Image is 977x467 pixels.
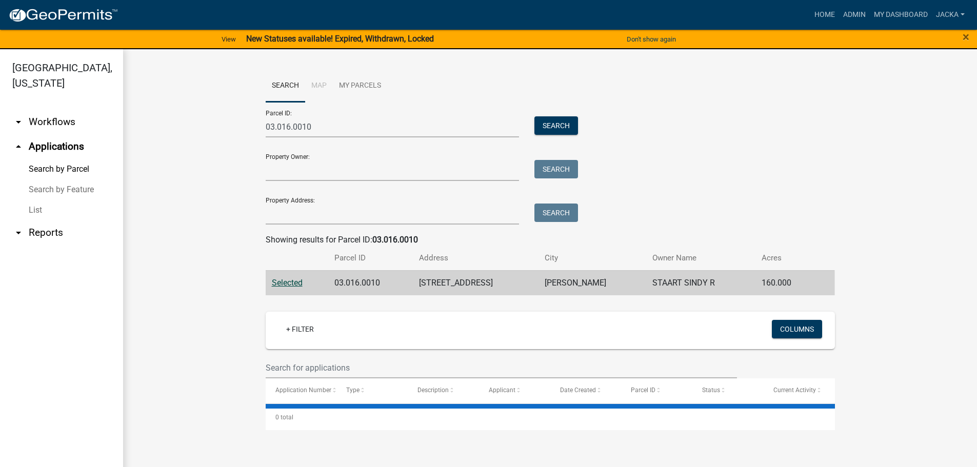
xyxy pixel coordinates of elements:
th: Acres [755,246,817,270]
datatable-header-cell: Current Activity [764,378,835,403]
button: Search [534,204,578,222]
th: Address [413,246,539,270]
datatable-header-cell: Application Number [266,378,337,403]
datatable-header-cell: Parcel ID [621,378,692,403]
th: City [539,246,646,270]
span: × [963,30,969,44]
i: arrow_drop_up [12,140,25,153]
span: Parcel ID [631,387,655,394]
a: jacka [932,5,969,25]
button: Search [534,160,578,178]
i: arrow_drop_down [12,227,25,239]
a: + Filter [278,320,322,338]
td: [PERSON_NAME] [539,270,646,295]
datatable-header-cell: Applicant [479,378,550,403]
a: Home [810,5,839,25]
a: Selected [272,278,303,288]
span: Type [346,387,360,394]
datatable-header-cell: Description [408,378,479,403]
datatable-header-cell: Status [692,378,764,403]
button: Close [963,31,969,43]
th: Parcel ID [328,246,413,270]
span: Date Created [560,387,596,394]
div: 0 total [266,404,835,430]
a: My Parcels [333,70,387,103]
span: Description [417,387,449,394]
button: Don't show again [623,31,680,48]
button: Search [534,116,578,135]
th: Owner Name [646,246,755,270]
button: Columns [772,320,822,338]
td: 03.016.0010 [328,270,413,295]
span: Applicant [489,387,515,394]
a: View [217,31,240,48]
span: Application Number [275,387,331,394]
input: Search for applications [266,357,737,378]
a: My Dashboard [870,5,932,25]
td: [STREET_ADDRESS] [413,270,539,295]
span: Status [702,387,720,394]
a: Search [266,70,305,103]
td: STAART SINDY R [646,270,755,295]
strong: New Statuses available! Expired, Withdrawn, Locked [246,34,434,44]
i: arrow_drop_down [12,116,25,128]
div: Showing results for Parcel ID: [266,234,835,246]
datatable-header-cell: Date Created [550,378,622,403]
a: Admin [839,5,870,25]
strong: 03.016.0010 [372,235,418,245]
span: Current Activity [773,387,816,394]
datatable-header-cell: Type [336,378,408,403]
td: 160.000 [755,270,817,295]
